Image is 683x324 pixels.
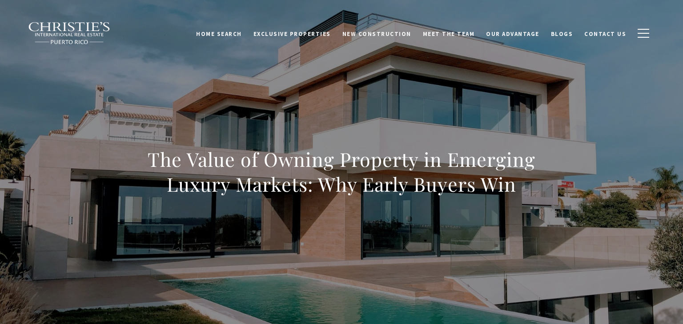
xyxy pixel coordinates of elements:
[480,24,545,41] a: Our Advantage
[337,24,417,41] a: New Construction
[584,29,626,36] span: Contact Us
[545,24,579,41] a: Blogs
[342,29,411,36] span: New Construction
[145,147,538,197] h1: The Value of Owning Property in Emerging Luxury Markets: Why Early Buyers Win
[28,22,111,45] img: Christie's International Real Estate black text logo
[551,29,573,36] span: Blogs
[248,24,337,41] a: Exclusive Properties
[253,29,331,36] span: Exclusive Properties
[486,29,539,36] span: Our Advantage
[190,24,248,41] a: Home Search
[417,24,481,41] a: Meet the Team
